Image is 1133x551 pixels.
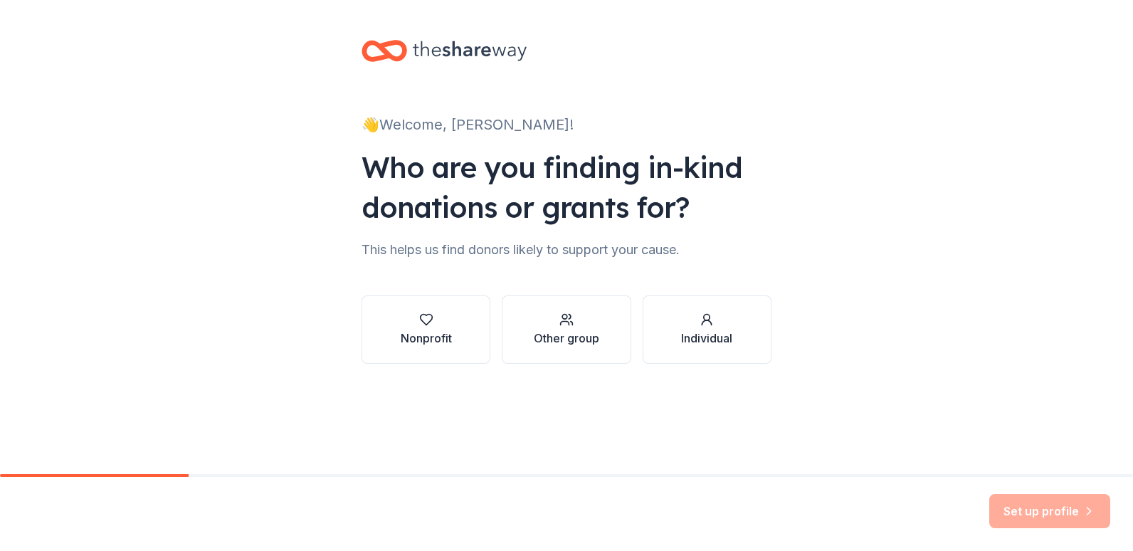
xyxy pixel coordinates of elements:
[362,147,771,227] div: Who are you finding in-kind donations or grants for?
[401,330,452,347] div: Nonprofit
[502,295,631,364] button: Other group
[362,113,771,136] div: 👋 Welcome, [PERSON_NAME]!
[681,330,732,347] div: Individual
[362,238,771,261] div: This helps us find donors likely to support your cause.
[362,295,490,364] button: Nonprofit
[534,330,599,347] div: Other group
[643,295,771,364] button: Individual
